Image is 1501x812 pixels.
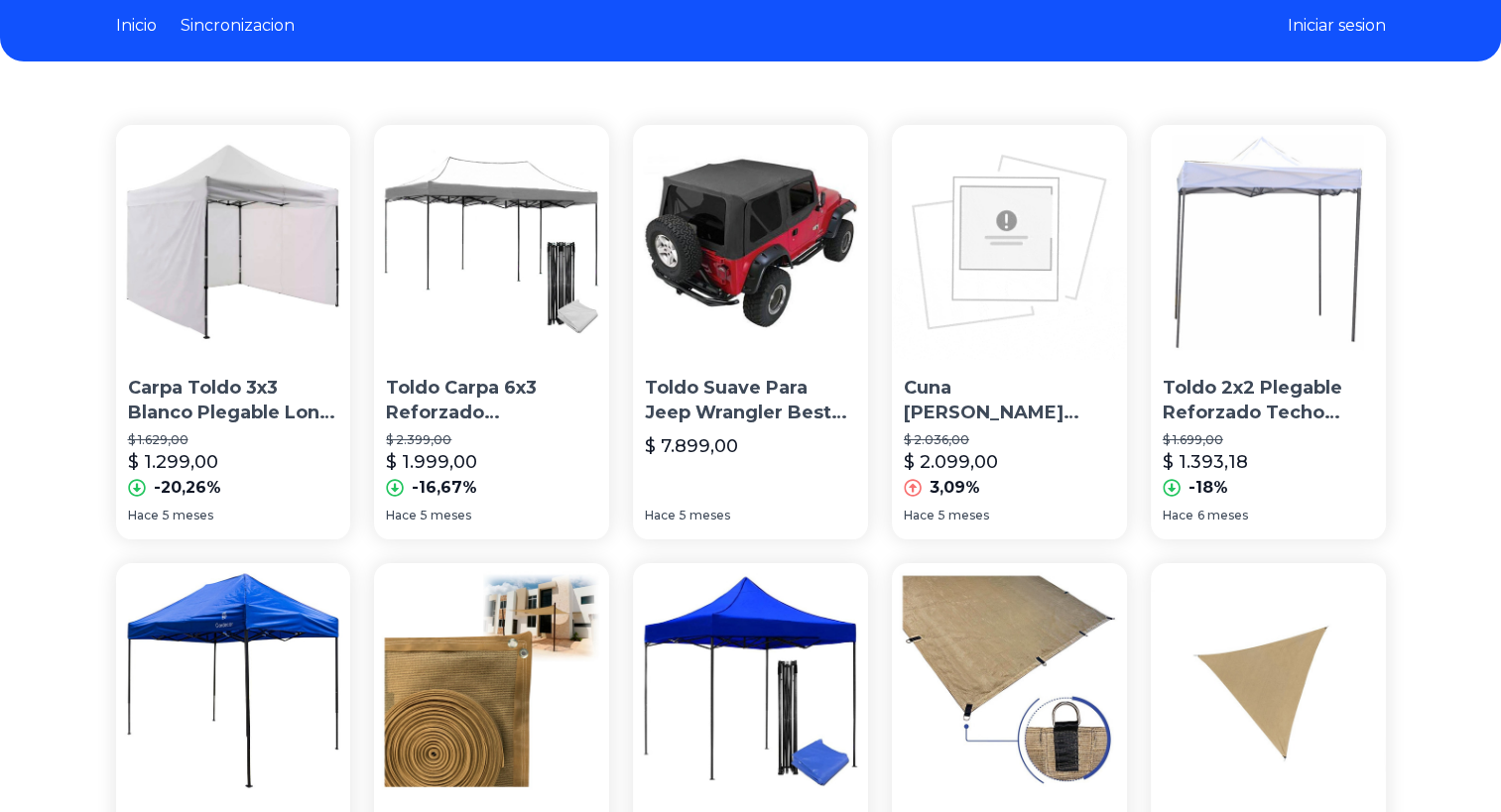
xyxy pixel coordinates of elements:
[645,376,856,425] p: Toldo Suave Para Jeep Wrangler Bestop Smitybilt Yj Tj Regalo
[904,432,1115,448] p: $ 2.036,00
[128,376,339,425] p: Carpa Toldo 3x3 Blanco Plegable Lona Impermeable Paredes
[1288,14,1386,38] button: Iniciar sesion
[412,476,477,500] p: -16,67%
[163,508,213,523] span: 5 meses
[374,563,609,798] img: Malla Sombra Vela Tela Lona Toldos 4x2 Raschel 90% Sombra
[1163,432,1374,448] p: $ 1.699,00
[1163,376,1374,425] p: Toldo 2x2 Plegable Reforzado Techo Carpa Acordeon
[633,125,868,539] a: Toldo Suave Para Jeep Wrangler Bestop Smitybilt Yj Tj RegaloToldo Suave Para Jeep Wrangler Bestop...
[645,508,676,523] span: Hace
[930,476,980,500] p: 3,09%
[181,14,295,38] a: Sincronizacion
[645,432,738,460] p: $ 7.899,00
[1151,125,1386,360] img: Toldo 2x2 Plegable Reforzado Techo Carpa Acordeon
[892,125,1127,360] img: Cuna Corral Bebe Starkids Draco Toldo Movil Juguetes Musical
[386,376,597,425] p: Toldo Carpa 6x3 Reforzado Impermeable Plegable Jardin 3x6
[374,125,609,360] img: Toldo Carpa 6x3 Reforzado Impermeable Plegable Jardin 3x6
[904,448,998,476] p: $ 2.099,00
[116,14,157,38] a: Inicio
[680,508,730,523] span: 5 meses
[1163,508,1193,523] span: Hace
[128,432,339,448] p: $ 1.629,00
[1163,448,1248,476] p: $ 1.393,18
[1151,125,1386,539] a: Toldo 2x2 Plegable Reforzado Techo Carpa AcordeonToldo 2x2 Plegable Reforzado Techo Carpa Acordeo...
[1151,563,1386,798] img: Malla Sombra 4x4x4 Mts 90% Toldo Velaria Reforzada Argollas
[386,448,477,476] p: $ 1.999,00
[633,125,868,360] img: Toldo Suave Para Jeep Wrangler Bestop Smitybilt Yj Tj Regalo
[386,432,597,448] p: $ 2.399,00
[421,508,471,523] span: 5 meses
[904,376,1115,425] p: Cuna [PERSON_NAME] Starkids Draco Toldo Movil Juguetes Musical
[892,125,1127,539] a: Cuna Corral Bebe Starkids Draco Toldo Movil Juguetes MusicalCuna [PERSON_NAME] Starkids Draco Tol...
[386,508,417,523] span: Hace
[633,563,868,798] img: Carpa Toldo 3x3 Reforzado Plegable Impermeable Azul Y Rojo
[116,125,351,539] a: Carpa Toldo 3x3 Blanco Plegable Lona Impermeable ParedesCarpa Toldo 3x3 Blanco Plegable Lona Impe...
[892,563,1127,798] img: Malla Sombra 3.5x6 Mts 90% Toldo Velaria Argolla C/metro
[154,476,221,500] p: -20,26%
[128,508,159,523] span: Hace
[116,125,351,360] img: Carpa Toldo 3x3 Blanco Plegable Lona Impermeable Paredes
[904,508,935,523] span: Hace
[1188,476,1228,500] p: -18%
[374,125,609,539] a: Toldo Carpa 6x3 Reforzado Impermeable Plegable Jardin 3x6Toldo Carpa 6x3 Reforzado Impermeable Pl...
[938,508,989,523] span: 5 meses
[128,448,218,476] p: $ 1.299,00
[116,563,351,798] img: Toldo Tipo Carpa Plegable 2x3 Metros Azul Gardecor
[1197,508,1248,523] span: 6 meses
